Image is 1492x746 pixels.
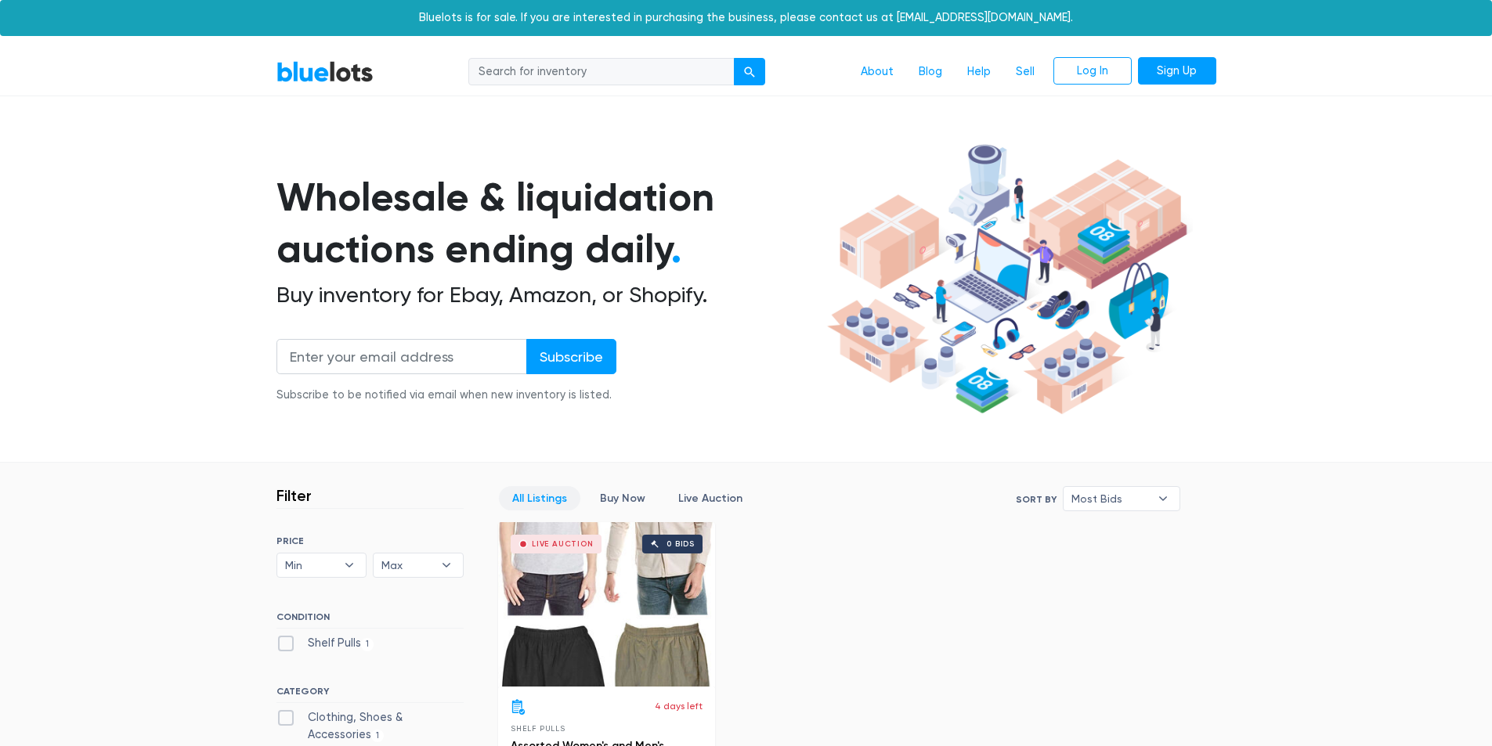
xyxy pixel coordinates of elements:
b: ▾ [1147,487,1180,510]
a: Log In [1053,57,1132,85]
h6: PRICE [276,535,464,546]
a: About [848,57,906,87]
a: Live Auction [665,486,756,510]
a: Help [955,57,1003,87]
h1: Wholesale & liquidation auctions ending daily [276,171,822,276]
div: Subscribe to be notified via email when new inventory is listed. [276,387,616,404]
p: 4 days left [655,699,703,713]
input: Enter your email address [276,339,527,374]
input: Search for inventory [468,58,735,86]
label: Clothing, Shoes & Accessories [276,709,464,743]
a: Blog [906,57,955,87]
div: Live Auction [532,540,594,548]
span: Shelf Pulls [511,724,565,733]
span: Max [381,553,433,577]
span: . [671,225,681,272]
a: Live Auction 0 bids [498,522,715,687]
img: hero-ee84e7d0318cb26816c560f6b4441b76977f77a177738b4e94f68c95b2b83dbb.png [822,137,1193,422]
label: Shelf Pulls [276,635,374,652]
input: Subscribe [526,339,616,374]
h3: Filter [276,486,312,505]
span: Min [285,553,337,577]
div: 0 bids [667,540,695,548]
h6: CONDITION [276,611,464,629]
a: Sign Up [1138,57,1216,85]
span: 1 [361,638,374,650]
a: All Listings [499,486,580,510]
b: ▾ [430,553,463,577]
a: BlueLots [276,60,374,83]
h2: Buy inventory for Ebay, Amazon, or Shopify. [276,282,822,308]
h6: CATEGORY [276,686,464,703]
span: 1 [371,730,385,742]
b: ▾ [333,553,366,577]
span: Most Bids [1071,487,1150,510]
a: Sell [1003,57,1047,87]
label: Sort By [1016,492,1057,506]
a: Buy Now [587,486,659,510]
